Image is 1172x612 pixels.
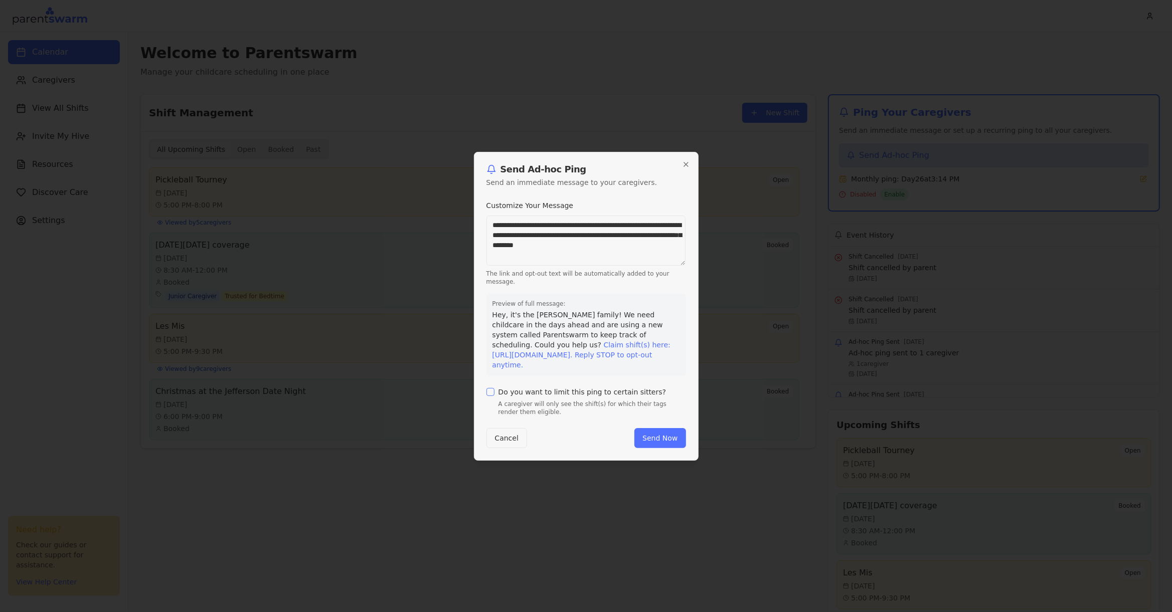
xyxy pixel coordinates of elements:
[486,177,686,187] p: Send an immediate message to your caregivers.
[486,201,574,210] label: Customize Your Message
[486,270,686,286] p: The link and opt-out text will be automatically added to your message.
[486,428,527,448] button: Cancel
[492,341,671,369] span: Claim shift(s) here: [URL][DOMAIN_NAME]. Reply STOP to opt-out anytime.
[492,310,680,370] p: Hey, it's the [PERSON_NAME] family! We need childcare in the days ahead and are using a new syste...
[486,164,686,174] h2: Send Ad-hoc Ping
[498,400,686,416] p: A caregiver will only see the shift(s) for which their tags render them eligible.
[634,428,686,448] button: Send Now
[492,300,680,308] label: Preview of full message:
[498,388,666,395] label: Do you want to limit this ping to certain sitters?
